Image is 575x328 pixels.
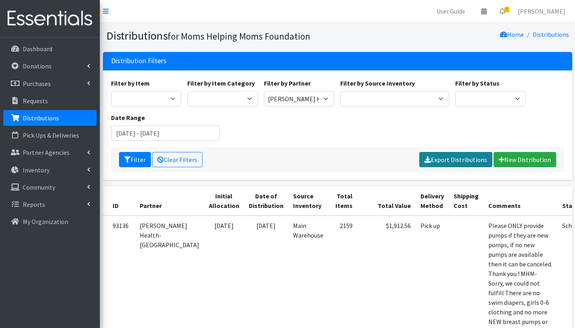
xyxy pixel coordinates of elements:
a: Inventory [3,162,97,178]
p: Distributions [23,114,59,122]
p: My Organization [23,218,68,226]
a: Distributions [3,110,97,126]
h3: Distribution Filters [111,57,167,65]
p: Dashboard [23,45,52,53]
th: Date of Distribution [244,186,288,216]
label: Filter by Status [455,78,500,88]
th: Delivery Method [416,186,449,216]
img: HumanEssentials [3,5,97,32]
p: Requests [23,97,48,105]
p: Donations [23,62,52,70]
label: Filter by Source Inventory [340,78,415,88]
th: Partner [135,186,204,216]
input: January 1, 2011 - December 31, 2011 [111,126,220,141]
p: Reports [23,200,45,208]
p: Partner Agencies [23,148,69,156]
label: Filter by Partner [264,78,311,88]
th: Source Inventory [288,186,328,216]
a: Home [500,30,524,38]
a: Clear Filters [152,152,202,167]
a: Partner Agencies [3,144,97,160]
a: Requests [3,93,97,109]
small: for Moms Helping Moms Foundation [168,30,310,42]
p: Community [23,183,55,191]
p: Inventory [23,166,50,174]
a: [PERSON_NAME] [512,3,572,19]
a: Export Distributions [419,152,492,167]
a: Dashboard [3,41,97,57]
a: User Guide [430,3,472,19]
th: Shipping Cost [449,186,484,216]
th: Total Value [357,186,416,216]
a: Reports [3,196,97,212]
th: ID [103,186,135,216]
th: Initial Allocation [204,186,244,216]
a: Pick Ups & Deliveries [3,127,97,143]
th: Comments [484,186,557,216]
a: New Distribution [494,152,556,167]
a: Donations [3,58,97,74]
a: Community [3,179,97,195]
a: 5 [493,3,512,19]
a: Distributions [533,30,569,38]
th: Total Items [328,186,357,216]
p: Pick Ups & Deliveries [23,131,79,139]
label: Filter by Item Category [187,78,255,88]
label: Filter by Item [111,78,150,88]
p: Purchases [23,80,51,88]
a: My Organization [3,214,97,230]
span: 5 [504,7,510,12]
a: Purchases [3,76,97,92]
button: Filter [119,152,151,167]
h1: Distributions [106,29,335,43]
label: Date Range [111,113,145,122]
